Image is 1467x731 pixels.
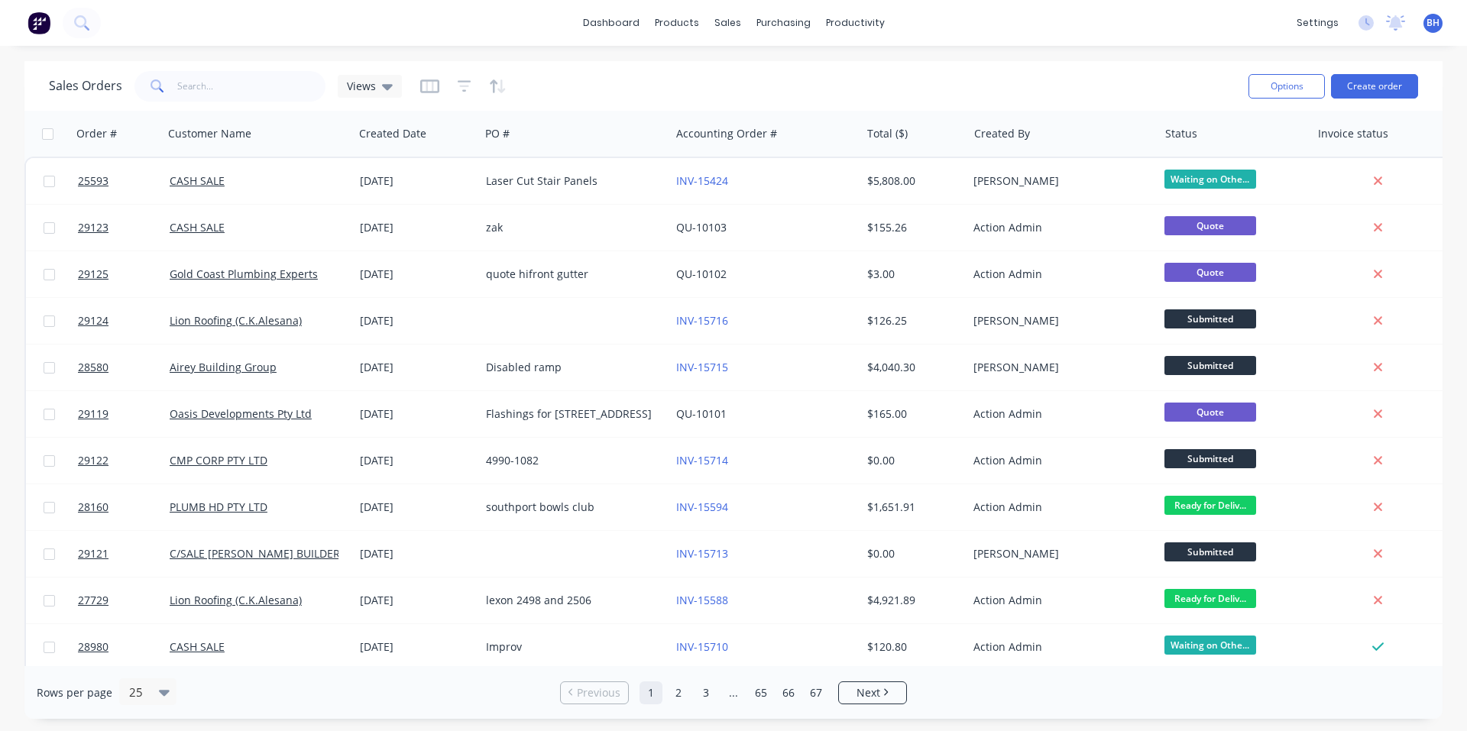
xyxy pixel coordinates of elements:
div: $120.80 [867,639,957,655]
a: QU-10101 [676,406,727,421]
span: Rows per page [37,685,112,700]
span: Waiting on Othe... [1164,170,1256,189]
div: Created Date [359,126,426,141]
div: [DATE] [360,406,474,422]
a: INV-15424 [676,173,728,188]
a: 29121 [78,531,170,577]
a: 27729 [78,577,170,623]
div: Invoice status [1318,126,1388,141]
div: purchasing [749,11,818,34]
span: 28160 [78,500,108,515]
div: 4990-1082 [486,453,656,468]
div: [DATE] [360,639,474,655]
div: $3.00 [867,267,957,282]
div: $155.26 [867,220,957,235]
div: $0.00 [867,546,957,561]
a: Jump forward [722,681,745,704]
div: sales [707,11,749,34]
div: [DATE] [360,360,474,375]
a: 25593 [78,158,170,204]
div: Created By [974,126,1030,141]
div: $1,651.91 [867,500,957,515]
span: 28580 [78,360,108,375]
a: QU-10102 [676,267,727,281]
a: Lion Roofing (C.K.Alesana) [170,593,302,607]
a: Oasis Developments Pty Ltd [170,406,312,421]
span: 29123 [78,220,108,235]
a: CASH SALE [170,173,225,188]
a: Page 2 [667,681,690,704]
a: 29123 [78,205,170,251]
span: Submitted [1164,309,1256,328]
a: CASH SALE [170,220,225,235]
a: 29119 [78,391,170,437]
div: quote hifront gutter [486,267,656,282]
a: C/SALE [PERSON_NAME] BUILDERS [170,546,346,561]
a: Page 65 [750,681,772,704]
a: INV-15713 [676,546,728,561]
button: Create order [1331,74,1418,99]
div: [DATE] [360,267,474,282]
a: Gold Coast Plumbing Experts [170,267,318,281]
a: dashboard [575,11,647,34]
a: PLUMB HD PTY LTD [170,500,267,514]
div: $4,921.89 [867,593,957,608]
div: [DATE] [360,500,474,515]
a: 29124 [78,298,170,344]
div: zak [486,220,656,235]
div: Accounting Order # [676,126,777,141]
span: 29121 [78,546,108,561]
div: Action Admin [973,453,1143,468]
div: Laser Cut Stair Panels [486,173,656,189]
div: Status [1165,126,1197,141]
div: settings [1289,11,1346,34]
div: Action Admin [973,639,1143,655]
div: PO # [485,126,510,141]
span: 25593 [78,173,108,189]
a: INV-15714 [676,453,728,467]
div: productivity [818,11,892,34]
span: 27729 [78,593,108,608]
a: 29122 [78,438,170,484]
a: Page 66 [777,681,800,704]
div: [PERSON_NAME] [973,546,1143,561]
div: Action Admin [973,406,1143,422]
div: Action Admin [973,220,1143,235]
div: Total ($) [867,126,908,141]
div: southport bowls club [486,500,656,515]
span: Views [347,78,376,94]
div: [DATE] [360,453,474,468]
a: INV-15710 [676,639,728,654]
a: CMP CORP PTY LTD [170,453,267,467]
a: 28980 [78,624,170,670]
a: 28160 [78,484,170,530]
div: Improv [486,639,656,655]
span: 28980 [78,639,108,655]
div: products [647,11,707,34]
h1: Sales Orders [49,79,122,93]
a: Page 67 [805,681,827,704]
span: BH [1427,16,1439,30]
div: [DATE] [360,313,474,328]
a: 29125 [78,251,170,297]
span: Quote [1164,403,1256,422]
span: Previous [577,685,620,700]
div: Flashings for [STREET_ADDRESS] [486,406,656,422]
span: Submitted [1164,449,1256,468]
span: Ready for Deliv... [1164,496,1256,515]
a: INV-15594 [676,500,728,514]
a: 28580 [78,344,170,390]
a: Lion Roofing (C.K.Alesana) [170,313,302,328]
a: INV-15716 [676,313,728,328]
div: $5,808.00 [867,173,957,189]
a: Airey Building Group [170,360,277,374]
div: Customer Name [168,126,251,141]
div: [DATE] [360,173,474,189]
a: QU-10103 [676,220,727,235]
div: [PERSON_NAME] [973,313,1143,328]
span: Next [857,685,880,700]
span: Quote [1164,216,1256,235]
a: INV-15588 [676,593,728,607]
a: INV-15715 [676,360,728,374]
a: CASH SALE [170,639,225,654]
